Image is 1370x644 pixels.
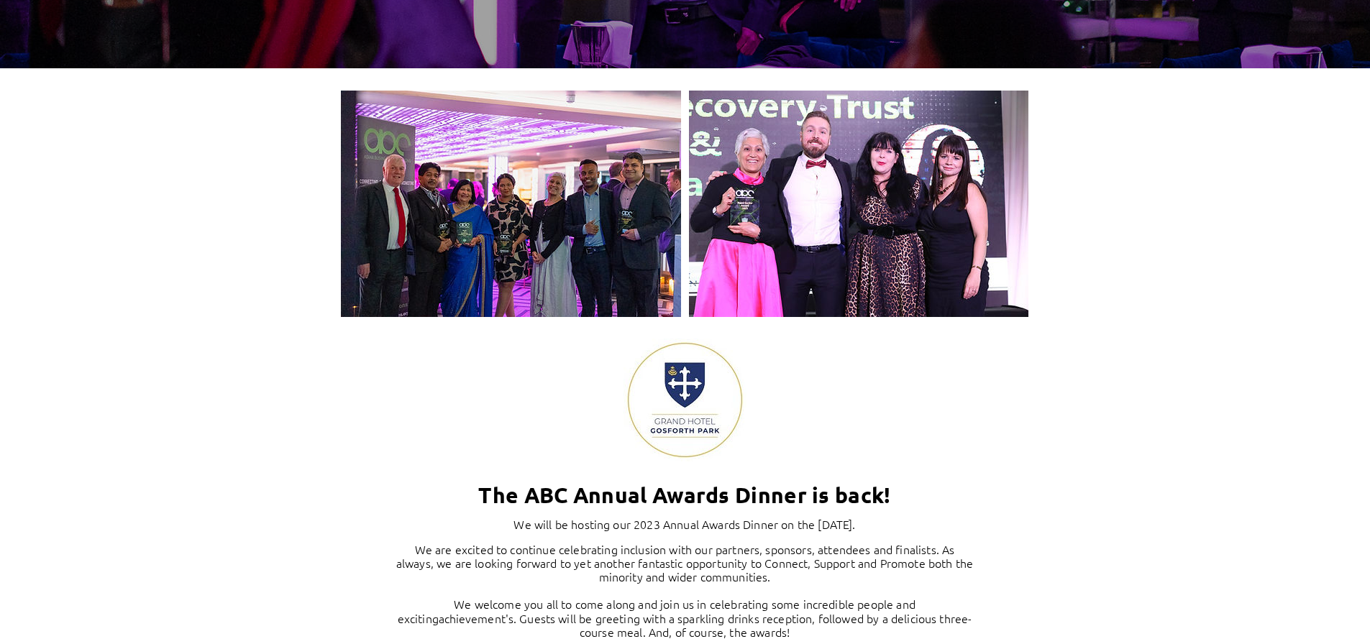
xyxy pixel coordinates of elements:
span: We welcome you all to come along and join us in celebrating some incredible people and exciting [398,596,915,625]
span: . Guests will be greeting with a sparkling drinks reception, followed by a delicious three-course... [513,610,972,640]
span: We are excited to continue celebrating inclusion with our partners, sponsors, attendees and final... [396,541,973,584]
span: nner is back! [758,482,891,508]
img: 1678825661267.jpeg [624,339,746,461]
span: war [667,482,705,508]
img: ABCEventAbove-02221.jpg [341,91,681,317]
span: The ABC Annual A [478,482,667,508]
img: trust.jpg [689,91,1028,317]
span: ds Di [705,482,758,508]
span: achievement's [439,610,513,626]
span: We will be hosting our 2023 Annual Awards Dinner on the [DATE]. [513,516,855,532]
